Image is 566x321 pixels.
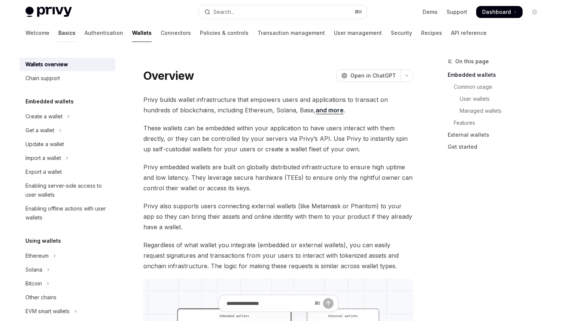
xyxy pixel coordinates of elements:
[25,236,61,245] h5: Using wallets
[25,251,49,260] div: Ethereum
[143,69,194,82] h1: Overview
[143,123,413,154] span: These wallets can be embedded within your application to have users interact with them directly, ...
[25,74,60,83] div: Chain support
[482,8,511,16] span: Dashboard
[85,24,123,42] a: Authentication
[213,7,234,16] div: Search...
[25,126,54,135] div: Get a wallet
[200,24,249,42] a: Policies & controls
[19,202,115,224] a: Enabling offline actions with user wallets
[25,293,57,302] div: Other chains
[391,24,412,42] a: Security
[25,112,63,121] div: Create a wallet
[334,24,382,42] a: User management
[25,7,72,17] img: light logo
[19,110,115,123] button: Toggle Create a wallet section
[25,24,49,42] a: Welcome
[448,93,547,105] a: User wallets
[161,24,191,42] a: Connectors
[25,307,70,316] div: EVM smart wallets
[354,9,362,15] span: ⌘ K
[19,58,115,71] a: Wallets overview
[25,204,111,222] div: Enabling offline actions with user wallets
[58,24,76,42] a: Basics
[19,305,115,318] button: Toggle EVM smart wallets section
[448,141,547,153] a: Get started
[143,162,413,193] span: Privy embedded wallets are built on globally distributed infrastructure to ensure high uptime and...
[143,201,413,232] span: Privy also supports users connecting external wallets (like Metamask or Phantom) to your app so t...
[448,69,547,81] a: Embedded wallets
[323,298,334,309] button: Send message
[448,105,547,117] a: Managed wallets
[258,24,325,42] a: Transaction management
[19,179,115,202] a: Enabling server-side access to user wallets
[350,72,396,79] span: Open in ChatGPT
[143,94,413,115] span: Privy builds wallet infrastructure that empowers users and applications to transact on hundreds o...
[25,140,64,149] div: Update a wallet
[448,81,547,93] a: Common usage
[25,265,42,274] div: Solana
[448,129,547,141] a: External wallets
[19,124,115,137] button: Toggle Get a wallet section
[226,295,311,312] input: Ask a question...
[19,291,115,304] a: Other chains
[316,106,344,114] a: and more
[448,117,547,129] a: Features
[25,167,62,176] div: Export a wallet
[421,24,442,42] a: Recipes
[447,8,467,16] a: Support
[25,97,74,106] h5: Embedded wallets
[19,277,115,290] button: Toggle Bitcoin section
[455,57,489,66] span: On this page
[19,72,115,85] a: Chain support
[19,249,115,263] button: Toggle Ethereum section
[199,5,367,19] button: Open search
[132,24,152,42] a: Wallets
[25,279,42,288] div: Bitcoin
[451,24,487,42] a: API reference
[19,137,115,151] a: Update a wallet
[19,165,115,179] a: Export a wallet
[25,154,61,163] div: Import a wallet
[25,181,111,199] div: Enabling server-side access to user wallets
[529,6,541,18] button: Toggle dark mode
[337,69,401,82] button: Open in ChatGPT
[423,8,438,16] a: Demo
[19,263,115,276] button: Toggle Solana section
[143,240,413,271] span: Regardless of what wallet you integrate (embedded or external wallets), you can easily request si...
[25,60,68,69] div: Wallets overview
[476,6,523,18] a: Dashboard
[19,151,115,165] button: Toggle Import a wallet section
